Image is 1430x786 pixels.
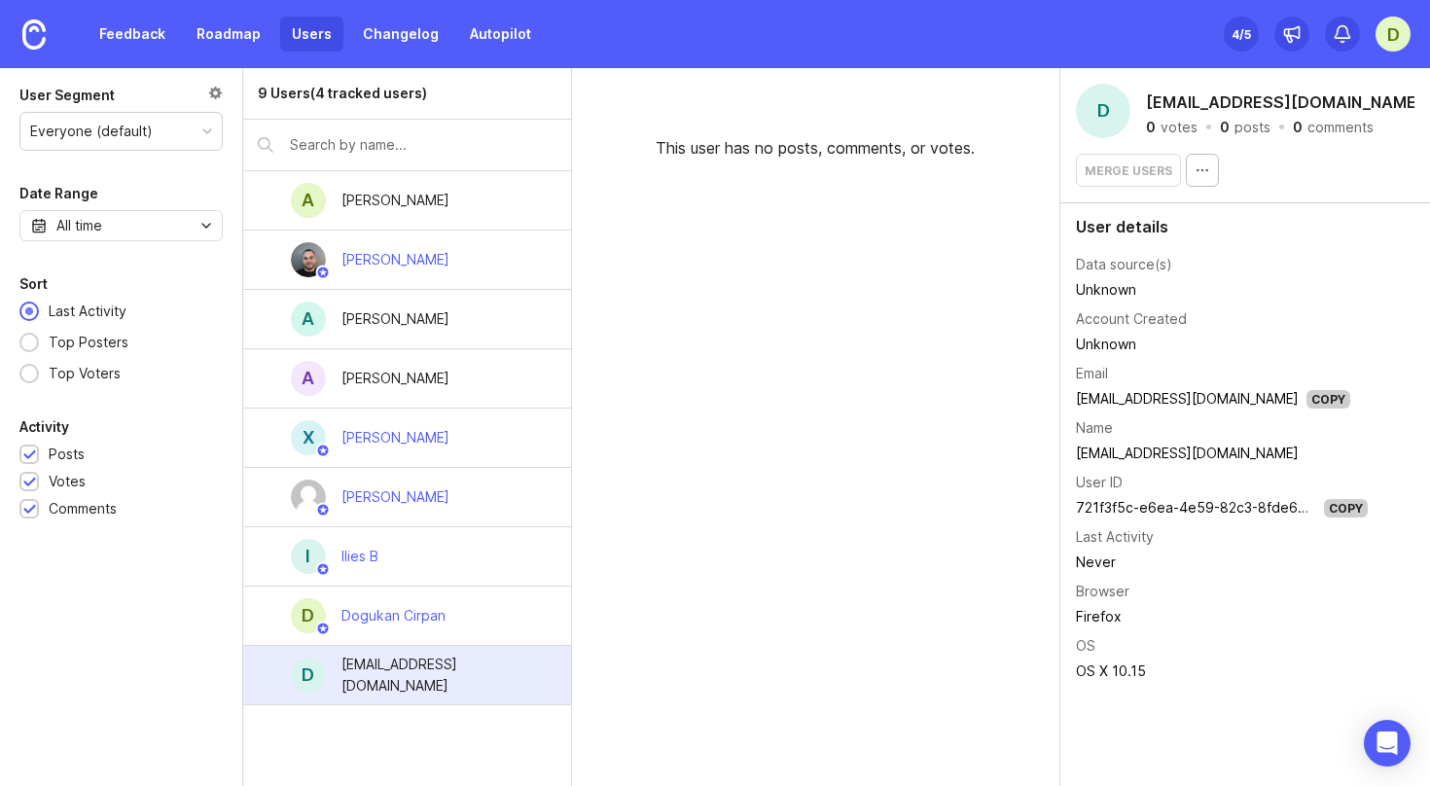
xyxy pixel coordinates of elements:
div: X [291,420,326,455]
div: [PERSON_NAME] [341,249,449,270]
div: OS [1076,635,1095,657]
div: [PERSON_NAME] [341,190,449,211]
div: [PERSON_NAME] [341,308,449,330]
button: D [1376,17,1411,52]
div: Copy [1324,499,1368,518]
div: 721f3f5c-e6ea-4e59-82c3-8fde609b0a6c [1076,497,1316,518]
div: A [291,183,326,218]
div: [PERSON_NAME] [341,427,449,448]
div: User Segment [19,84,115,107]
div: votes [1161,121,1198,134]
img: Julien Keraval [291,480,326,515]
div: Unknown [1076,334,1368,355]
div: [PERSON_NAME] [341,368,449,389]
div: Last Activity [1076,526,1154,548]
svg: toggle icon [191,218,222,233]
div: Never [1076,552,1368,573]
button: 4/5 [1224,17,1259,52]
img: member badge [315,562,330,577]
div: This user has no posts, comments, or votes. [572,68,1059,175]
div: Activity [19,415,69,439]
img: Canny Home [22,19,46,50]
div: All time [56,215,102,236]
div: Open Intercom Messenger [1364,720,1411,767]
div: Top Posters [39,332,138,353]
div: 0 [1293,121,1303,134]
td: Firefox [1076,604,1368,629]
div: 0 [1220,121,1230,134]
div: A [291,302,326,337]
td: Unknown [1076,277,1368,303]
div: posts [1234,121,1270,134]
a: [EMAIL_ADDRESS][DOMAIN_NAME] [1076,390,1299,407]
div: d [291,658,326,693]
img: member badge [315,622,330,636]
div: User ID [1076,472,1123,493]
div: [EMAIL_ADDRESS][DOMAIN_NAME] [341,654,540,697]
div: Last Activity [39,301,136,322]
div: Everyone (default) [30,121,153,142]
div: Name [1076,417,1113,439]
div: Dogukan Cirpan [341,605,446,626]
a: Roadmap [185,17,272,52]
td: OS X 10.15 [1076,659,1368,684]
div: d [1076,84,1130,138]
img: member badge [315,444,330,458]
div: comments [1307,121,1374,134]
a: Feedback [88,17,177,52]
div: 4 /5 [1232,20,1251,48]
div: 0 [1146,121,1156,134]
img: member badge [315,266,330,280]
div: Date Range [19,182,98,205]
div: Email [1076,363,1108,384]
div: Account Created [1076,308,1187,330]
div: Ilies B [341,546,378,567]
div: Data source(s) [1076,254,1172,275]
div: Top Voters [39,363,130,384]
div: [PERSON_NAME] [341,486,449,508]
div: User details [1076,219,1414,234]
div: · [1203,121,1214,134]
div: Votes [49,471,86,492]
input: Search by name... [290,134,556,156]
div: Posts [49,444,85,465]
div: 9 Users (4 tracked users) [258,83,427,104]
img: member badge [315,503,330,518]
div: Copy [1306,390,1350,409]
img: Eduard [291,242,326,277]
div: · [1276,121,1287,134]
div: Browser [1076,581,1129,602]
div: I [291,539,326,574]
div: Sort [19,272,48,296]
a: Autopilot [458,17,543,52]
td: [EMAIL_ADDRESS][DOMAIN_NAME] [1076,441,1368,466]
div: A [291,361,326,396]
div: Comments [49,498,117,519]
a: Changelog [351,17,450,52]
h2: [EMAIL_ADDRESS][DOMAIN_NAME] [1142,88,1427,117]
a: Users [280,17,343,52]
div: D [291,598,326,633]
